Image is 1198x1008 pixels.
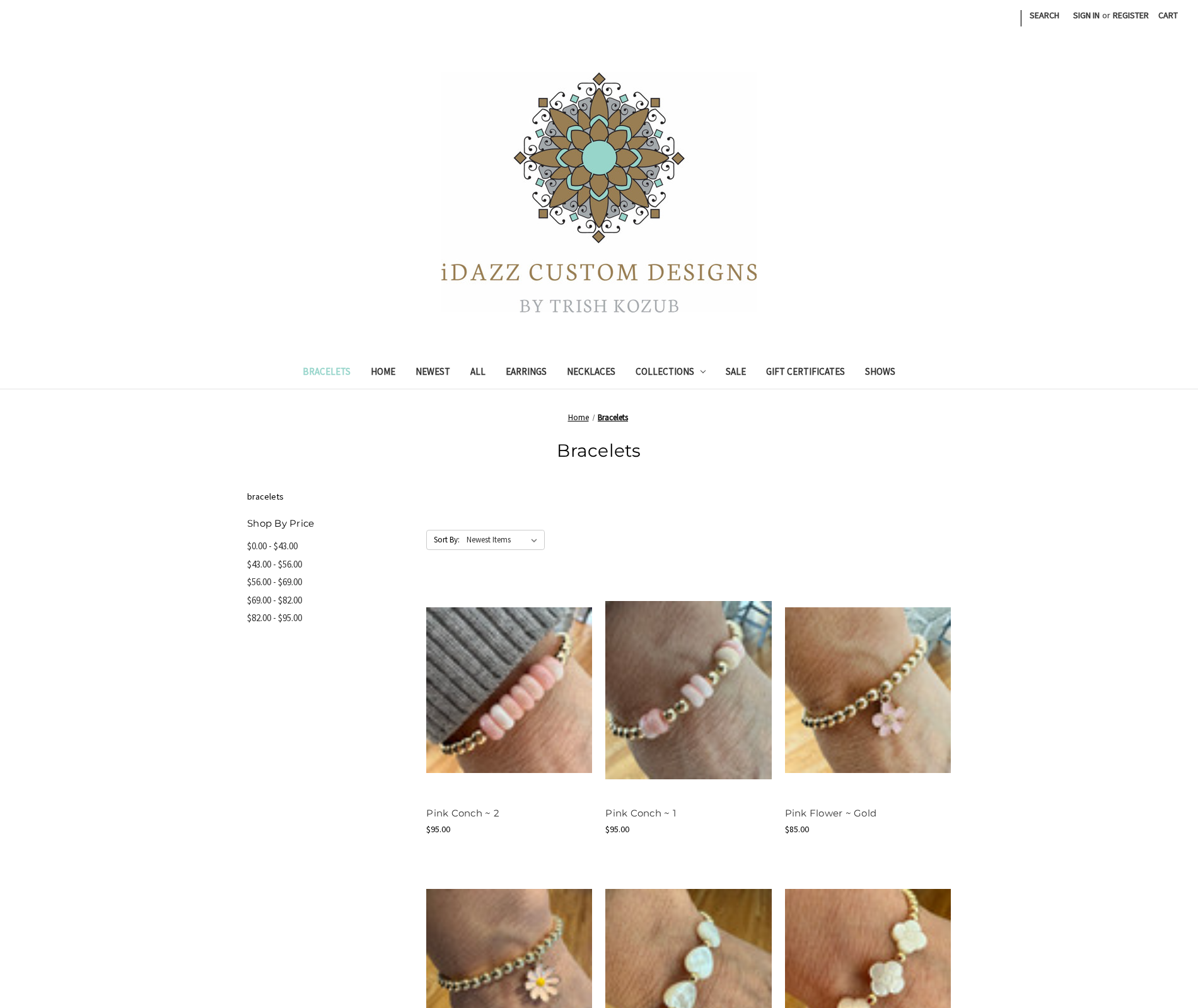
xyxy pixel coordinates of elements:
[293,358,361,389] a: Bracelets
[1101,9,1112,22] span: or
[426,581,592,799] a: Pink Conch ~ 2
[1158,9,1178,21] span: Cart
[426,607,592,773] img: Pink Conch ~ 2
[605,581,771,799] a: Pink Conch ~ 1
[247,609,413,627] a: $82.00 - $95.00
[247,411,951,424] nav: Breadcrumb
[405,358,460,389] a: Newest
[441,72,757,312] img: iDazz Custom Designs
[785,607,951,773] img: Pink Flower ~ Gold
[785,823,809,835] span: $85.00
[605,807,676,819] a: Pink Conch ~ 1
[785,581,951,799] a: Pink Flower ~ Gold
[247,437,951,464] h1: Bracelets
[557,358,625,389] a: Necklaces
[605,823,629,835] span: $95.00
[496,358,557,389] a: Earrings
[427,530,460,549] label: Sort By:
[460,358,496,389] a: All
[247,490,951,503] p: bracelets
[247,517,413,531] h5: Shop By Price
[361,358,405,389] a: Home
[247,592,413,610] a: $69.00 - $82.00
[1018,5,1023,29] li: |
[247,573,413,592] a: $56.00 - $69.00
[756,358,855,389] a: Gift Certificates
[785,807,877,819] a: Pink Flower ~ Gold
[568,412,589,423] a: Home
[598,412,628,423] a: Bracelets
[247,537,413,556] a: $0.00 - $43.00
[426,807,499,819] a: Pink Conch ~ 2
[855,358,905,389] a: Shows
[625,358,716,389] a: Collections
[426,823,450,835] span: $95.00
[247,556,413,574] a: $43.00 - $56.00
[716,358,756,389] a: Sale
[605,601,771,779] img: Pink Conch ~ 1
